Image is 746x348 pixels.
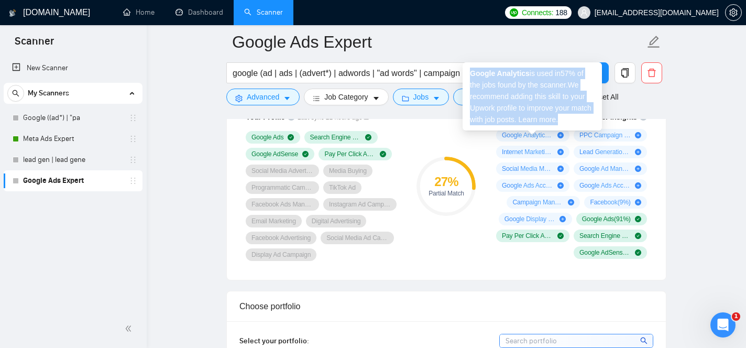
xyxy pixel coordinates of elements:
[635,166,641,172] span: plus-circle
[393,89,449,105] button: folderJobscaret-down
[283,94,291,102] span: caret-down
[232,29,645,55] input: Scanner name...
[615,62,635,83] button: copy
[380,151,386,157] span: check-circle
[329,200,391,209] span: Instagram Ad Campaign
[579,165,631,173] span: Google Ad Manager ( 17 %)
[312,217,361,225] span: Digital Advertising
[615,68,635,78] span: copy
[251,217,296,225] span: Email Marketing
[579,131,631,139] span: PPC Campaign Setup & Management ( 43 %)
[313,94,320,102] span: bars
[568,199,574,205] span: plus-circle
[635,182,641,189] span: plus-circle
[641,62,662,83] button: delete
[579,181,631,190] span: Google Ads Account Setup ( 13 %)
[470,69,591,124] span: is used in 57 % of the jobs found by the scanner. We recommend adding this skill to your Upwork p...
[510,8,518,17] img: upwork-logo.png
[502,148,553,156] span: Internet Marketing ( 26 %)
[129,135,137,143] span: holder
[4,58,142,79] li: New Scanner
[251,183,313,192] span: Programmatic Campaign
[640,335,649,346] span: search
[129,114,137,122] span: holder
[580,9,588,16] span: user
[512,198,564,206] span: Campaign Management ( 9 %)
[579,248,631,257] span: Google AdSense ( 13 %)
[251,167,313,175] span: Social Media Advertising
[642,68,662,78] span: delete
[288,134,294,140] span: check-circle
[453,89,513,105] button: userClientcaret-down
[557,182,564,189] span: plus-circle
[226,89,300,105] button: settingAdvancedcaret-down
[635,249,641,256] span: check-circle
[329,183,356,192] span: TikTok Ad
[329,167,367,175] span: Media Buying
[23,107,123,128] a: Google ((ad*) | "pa
[635,233,641,239] span: check-circle
[589,91,618,103] a: Reset All
[251,200,313,209] span: Facebook Ads Manager
[725,8,742,17] a: setting
[239,336,309,345] span: Select your portfolio:
[635,199,641,205] span: plus-circle
[522,7,553,18] span: Connects:
[123,8,155,17] a: homeHome
[324,91,368,103] span: Job Category
[726,8,741,17] span: setting
[635,149,641,155] span: plus-circle
[235,94,243,102] span: setting
[647,35,661,49] span: edit
[635,216,641,222] span: check-circle
[8,90,24,97] span: search
[251,133,283,142] span: Google Ads
[470,69,530,78] strong: Google Analytics
[416,190,476,197] div: Partial Match
[433,94,440,102] span: caret-down
[7,85,24,102] button: search
[9,5,16,21] img: logo
[12,58,134,79] a: New Scanner
[302,151,309,157] span: check-circle
[324,150,376,158] span: Pay Per Click Advertising
[725,4,742,21] button: setting
[23,149,123,170] a: lead gen | lead gene
[635,132,641,138] span: plus-circle
[175,8,223,17] a: dashboardDashboard
[239,291,653,321] div: Choose portfolio
[402,94,409,102] span: folder
[579,148,631,156] span: Lead Generation ( 22 %)
[372,94,380,102] span: caret-down
[557,233,564,239] span: check-circle
[23,170,123,191] a: Google Ads Expert
[251,251,311,259] span: Display Ad Campaign
[326,234,388,242] span: Social Media Ad Campaign
[559,216,566,222] span: plus-circle
[582,215,631,223] span: Google Ads ( 91 %)
[365,134,371,140] span: check-circle
[247,91,279,103] span: Advanced
[251,150,298,158] span: Google AdSense
[129,177,137,185] span: holder
[557,132,564,138] span: plus-circle
[580,113,637,121] span: Scanner Insights
[4,83,142,191] li: My Scanners
[579,232,631,240] span: Search Engine Marketing ( 65 %)
[732,312,740,321] span: 1
[557,149,564,155] span: plus-circle
[519,115,558,124] a: Learn more.
[304,89,388,105] button: barsJob Categorycaret-down
[413,91,429,103] span: Jobs
[6,34,62,56] span: Scanner
[310,133,361,142] span: Search Engine Marketing
[502,131,553,139] span: Google Analytics ( 57 %)
[590,198,630,206] span: Facebook ( 9 %)
[500,334,653,347] input: Search portfolio
[416,176,476,188] div: 27 %
[129,156,137,164] span: holder
[244,8,283,17] a: searchScanner
[502,165,553,173] span: Social Media Marketing ( 22 %)
[502,232,553,240] span: Pay Per Click Advertising ( 70 %)
[504,215,556,223] span: Google Display Network ( 9 %)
